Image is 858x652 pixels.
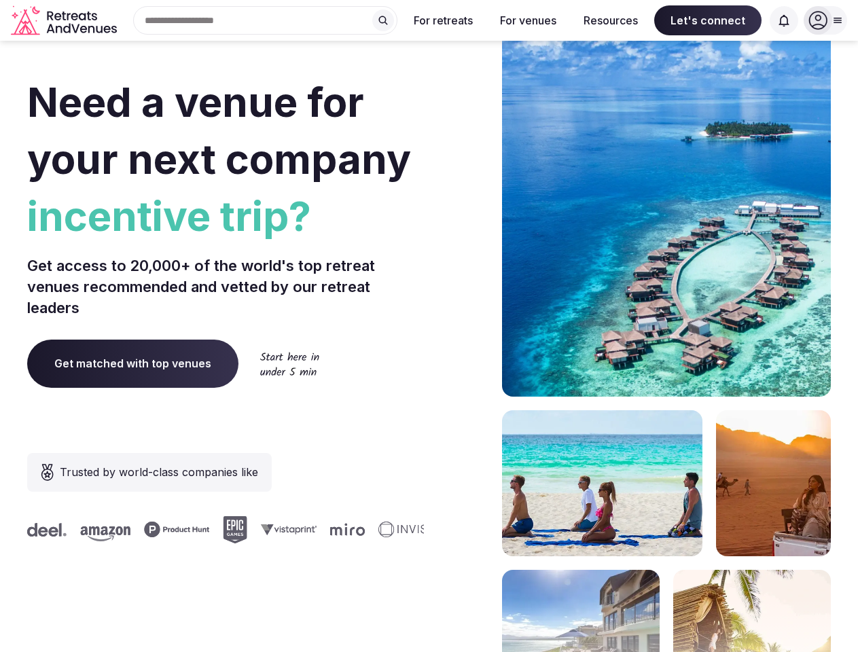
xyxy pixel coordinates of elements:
span: Need a venue for your next company [27,77,411,183]
button: For retreats [403,5,484,35]
img: woman sitting in back of truck with camels [716,410,831,556]
a: Visit the homepage [11,5,120,36]
button: Resources [573,5,649,35]
span: Let's connect [654,5,762,35]
svg: Vistaprint company logo [253,524,308,535]
a: Get matched with top venues [27,340,238,387]
svg: Miro company logo [322,523,357,536]
p: Get access to 20,000+ of the world's top retreat venues recommended and vetted by our retreat lea... [27,255,424,318]
svg: Invisible company logo [370,522,445,538]
button: For venues [489,5,567,35]
img: Start here in under 5 min [260,352,319,376]
svg: Retreats and Venues company logo [11,5,120,36]
span: Trusted by world-class companies like [60,464,258,480]
svg: Deel company logo [19,523,58,537]
svg: Epic Games company logo [215,516,239,543]
span: incentive trip? [27,187,424,244]
img: yoga on tropical beach [502,410,702,556]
